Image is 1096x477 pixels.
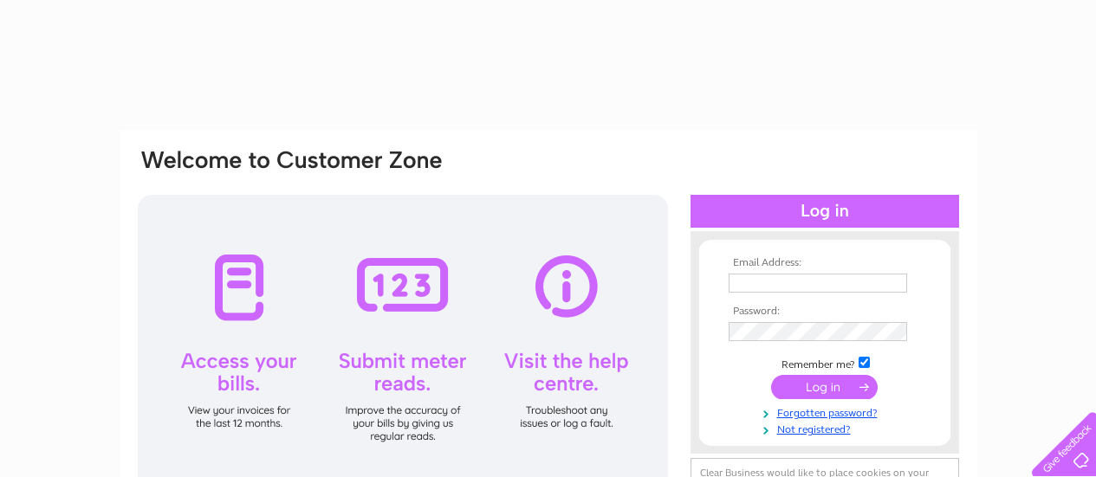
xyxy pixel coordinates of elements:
input: Submit [771,375,878,399]
th: Password: [724,306,925,318]
a: Forgotten password? [729,403,925,420]
th: Email Address: [724,257,925,269]
td: Remember me? [724,354,925,371]
a: Not registered? [729,420,925,436]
